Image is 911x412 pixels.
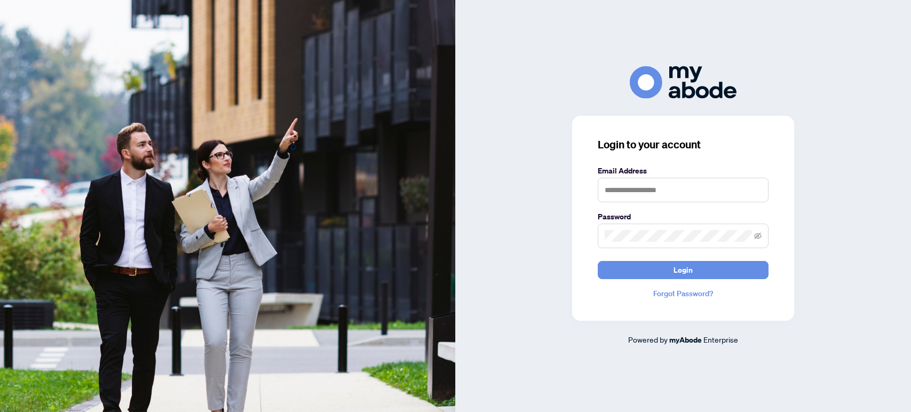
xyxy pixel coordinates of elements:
[598,165,769,177] label: Email Address
[598,137,769,152] h3: Login to your account
[630,66,736,99] img: ma-logo
[628,335,668,344] span: Powered by
[598,261,769,279] button: Login
[674,262,693,279] span: Login
[703,335,738,344] span: Enterprise
[754,232,762,240] span: eye-invisible
[598,211,769,223] label: Password
[598,288,769,299] a: Forgot Password?
[669,334,702,346] a: myAbode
